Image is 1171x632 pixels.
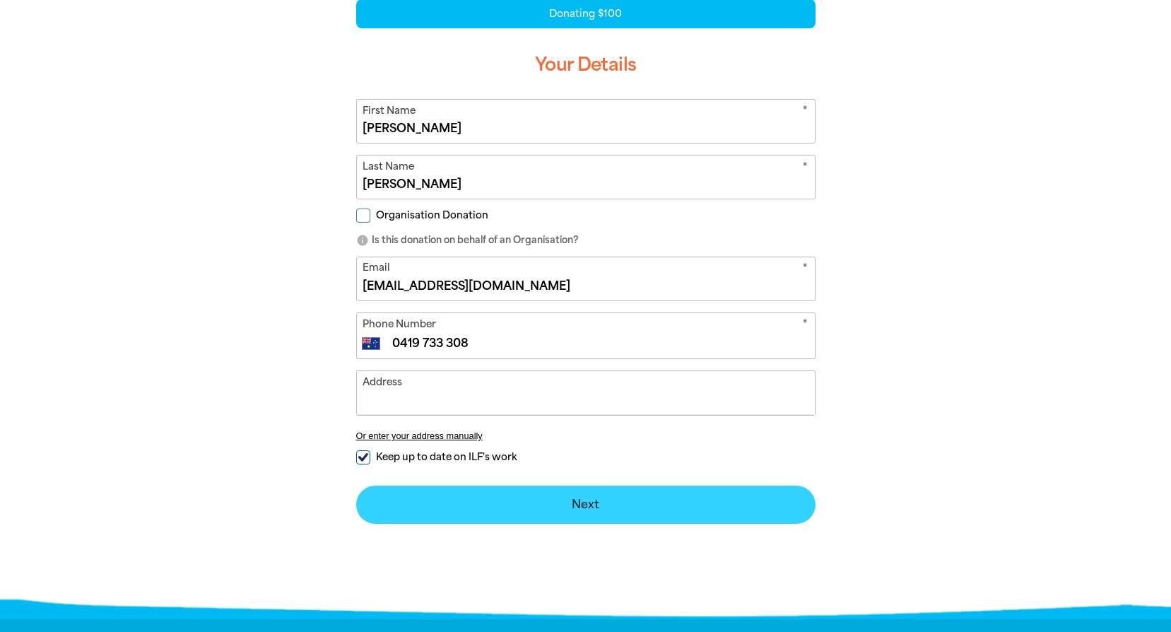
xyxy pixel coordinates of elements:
button: Or enter your address manually [356,431,816,441]
span: Organisation Donation [376,209,488,222]
i: Required [802,317,808,334]
p: Is this donation on behalf of an Organisation? [356,233,816,247]
button: Next [356,486,816,524]
i: info [356,234,369,247]
h3: Your Details [356,42,816,88]
input: Keep up to date on ILF's work [356,450,370,464]
span: Keep up to date on ILF's work [376,450,517,464]
input: Organisation Donation [356,209,370,223]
